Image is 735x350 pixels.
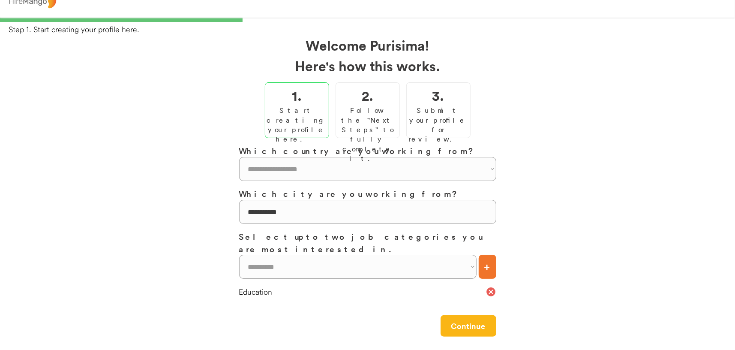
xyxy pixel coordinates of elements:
[486,287,496,297] button: cancel
[9,24,735,35] div: Step 1. Start creating your profile here.
[239,145,496,157] h3: Which country are you working from?
[239,230,496,255] h3: Select up to two job categories you are most interested in.
[267,106,327,144] div: Start creating your profile here.
[239,187,496,200] h3: Which city are you working from?
[2,18,733,22] div: 33%
[479,255,496,279] button: +
[239,287,486,297] div: Education
[432,85,444,106] h2: 3.
[239,35,496,76] h2: Welcome Purisima! Here's how this works.
[362,85,373,106] h2: 2.
[441,315,496,337] button: Continue
[338,106,397,163] div: Follow the "Next Steps" to fully complete it.
[292,85,302,106] h2: 1.
[409,106,468,144] div: Submit your profile for review.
